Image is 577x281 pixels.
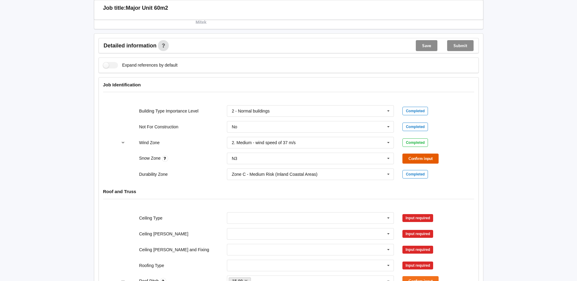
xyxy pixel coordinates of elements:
div: Input required [402,262,433,269]
label: Ceiling [PERSON_NAME] [139,231,188,236]
button: reference-toggle [117,137,129,148]
label: Ceiling Type [139,216,162,220]
div: Completed [402,123,428,131]
label: Snow Zone [139,156,162,161]
label: Building Type Importance Level [139,109,198,113]
div: Completed [402,107,428,115]
div: Input required [402,246,433,254]
div: Input required [402,214,433,222]
div: Completed [402,170,428,179]
div: Zone C - Medium Risk (Inland Coastal Areas) [232,172,318,176]
label: Wind Zone [139,140,160,145]
div: N3 [232,156,237,161]
div: Completed [402,138,428,147]
div: No [232,125,237,129]
span: Detailed information [104,43,157,48]
h3: Major Unit 60m2 [126,5,168,12]
label: Ceiling [PERSON_NAME] and Fixing [139,247,209,252]
h4: Roof and Truss [103,189,474,194]
div: 2 - Normal buildings [232,109,270,113]
label: Expand references by default [103,62,178,68]
div: 2. Medium - wind speed of 37 m/s [232,140,296,145]
h3: Job title: [103,5,126,12]
div: Input required [402,230,433,238]
button: Confirm input [402,154,439,164]
label: Not For Construction [139,124,178,129]
h4: Job Identification [103,82,474,88]
label: Roofing Type [139,263,164,268]
label: Durability Zone [139,172,168,177]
